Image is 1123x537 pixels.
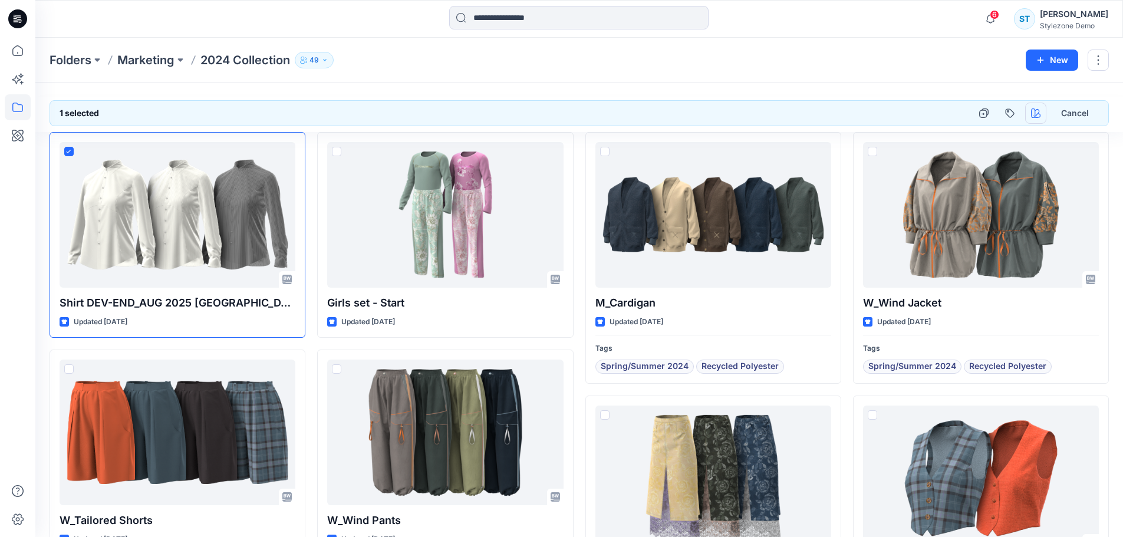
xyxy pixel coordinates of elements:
span: Recycled Polyester [702,360,779,374]
div: [PERSON_NAME] [1040,7,1108,21]
button: Cancel [1051,103,1099,124]
p: 49 [309,54,319,67]
p: W_Wind Jacket [863,295,1099,311]
a: Marketing [117,52,174,68]
span: Recycled Polyester [969,360,1046,374]
p: W_Wind Pants [327,512,563,529]
p: Updated [DATE] [610,316,663,328]
p: W_Tailored Shorts [60,512,295,529]
p: 2024 Collection [200,52,290,68]
p: Tags [595,342,831,355]
div: ST [1014,8,1035,29]
a: Folders [50,52,91,68]
p: Updated [DATE] [877,316,931,328]
p: Shirt DEV-END_AUG 2025 [GEOGRAPHIC_DATA] [60,295,295,311]
p: Updated [DATE] [341,316,395,328]
p: Girls set - Start [327,295,563,311]
h6: 1 selected [60,106,99,120]
p: Updated [DATE] [74,316,127,328]
span: 6 [990,10,999,19]
button: New [1026,50,1078,71]
div: Stylezone Demo [1040,21,1108,30]
button: 49 [295,52,334,68]
span: Spring/Summer 2024 [601,360,689,374]
p: Tags [863,342,1099,355]
span: Spring/Summer 2024 [868,360,956,374]
p: M_Cardigan [595,295,831,311]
